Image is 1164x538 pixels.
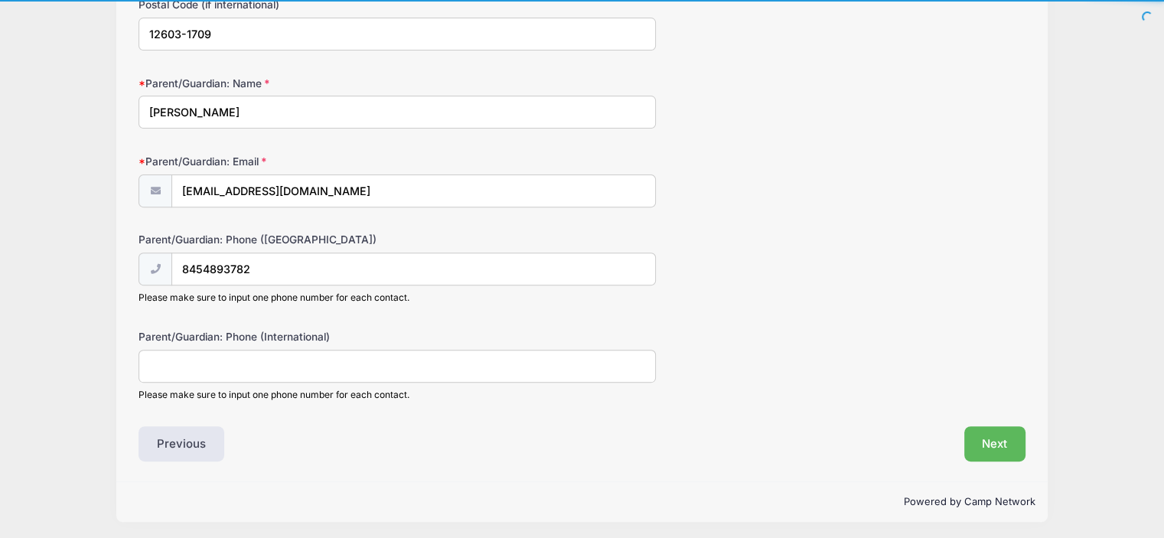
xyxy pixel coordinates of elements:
button: Previous [139,426,224,461]
label: Parent/Guardian: Name [139,76,434,91]
label: Parent/Guardian: Phone (International) [139,329,434,344]
input: (xxx) xxx-xxxx [171,253,656,285]
p: Powered by Camp Network [129,494,1035,510]
label: Parent/Guardian: Phone ([GEOGRAPHIC_DATA]) [139,232,434,247]
div: Please make sure to input one phone number for each contact. [139,291,656,305]
div: Please make sure to input one phone number for each contact. [139,388,656,402]
button: Next [964,426,1026,461]
input: email@email.com [171,174,656,207]
label: Parent/Guardian: Email [139,154,434,169]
